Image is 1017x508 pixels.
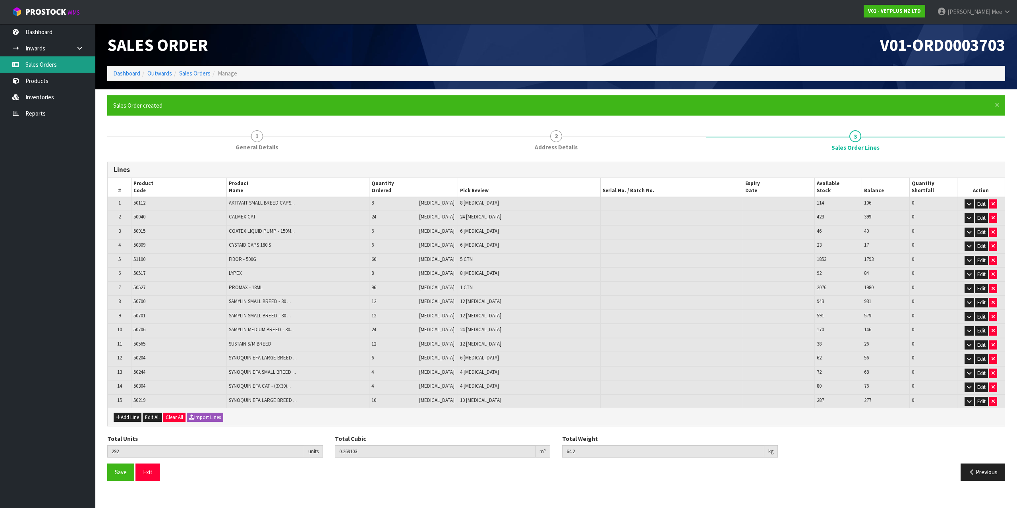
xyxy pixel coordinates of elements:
span: 50112 [133,199,145,206]
span: 24 [371,213,376,220]
strong: V01 - VETPLUS NZ LTD [868,8,921,14]
span: 1 [118,199,121,206]
span: 96 [371,284,376,291]
span: SAMYLIN SMALL BREED - 30 ... [229,312,291,319]
span: 14 [117,382,122,389]
a: Dashboard [113,70,140,77]
span: 9 [118,312,121,319]
button: Edit [975,340,988,350]
span: [MEDICAL_DATA] [419,256,454,263]
span: 50700 [133,298,145,305]
button: Edit [975,256,988,265]
h3: Lines [114,166,999,174]
a: Outwards [147,70,172,77]
span: [MEDICAL_DATA] [419,382,454,389]
span: SYNOQUIN EFA SMALL BREED ... [229,369,296,375]
span: 8 [MEDICAL_DATA] [460,199,499,206]
span: 72 [817,369,822,375]
button: Edit [975,241,988,251]
span: ProStock [25,7,66,17]
span: [PERSON_NAME] [947,8,990,15]
div: units [304,445,323,458]
span: 3 [118,228,121,234]
small: WMS [68,9,80,16]
span: 1853 [817,256,826,263]
span: 50304 [133,382,145,389]
button: Save [107,464,134,481]
span: 943 [817,298,824,305]
span: SAMYLIN MEDIUM BREED - 30... [229,326,294,333]
span: [MEDICAL_DATA] [419,199,454,206]
span: 277 [864,397,871,404]
span: 4 [371,369,374,375]
button: Edit [975,213,988,223]
span: 106 [864,199,871,206]
button: Edit [975,354,988,364]
span: 50527 [133,284,145,291]
span: 50517 [133,270,145,276]
span: 3 [849,130,861,142]
span: 8 [371,270,374,276]
th: Product Name [226,178,369,197]
span: 62 [817,354,822,361]
span: SUSTAIN S/M BREED [229,340,271,347]
span: 0 [912,382,914,389]
button: Previous [961,464,1005,481]
span: 1 [251,130,263,142]
span: 68 [864,369,869,375]
span: Sales Order [107,34,208,56]
span: 24 [371,326,376,333]
span: 0 [912,228,914,234]
span: 0 [912,340,914,347]
span: 50809 [133,241,145,248]
span: 24 [MEDICAL_DATA] [460,213,501,220]
span: 146 [864,326,871,333]
span: [MEDICAL_DATA] [419,397,454,404]
span: 2 [550,130,562,142]
span: 8 [118,298,121,305]
span: Address Details [535,143,578,151]
span: 423 [817,213,824,220]
input: Total Weight [562,445,764,458]
button: Edit [975,199,988,209]
span: LYPEX [229,270,242,276]
span: 4 [MEDICAL_DATA] [460,369,499,375]
th: Quantity Shortfall [910,178,957,197]
th: Quantity Ordered [369,178,458,197]
th: Pick Review [458,178,600,197]
span: 0 [912,354,914,361]
span: 0 [912,312,914,319]
span: 12 [MEDICAL_DATA] [460,340,501,347]
th: Serial No. / Batch No. [601,178,743,197]
span: 0 [912,284,914,291]
span: 0 [912,213,914,220]
span: 591 [817,312,824,319]
span: SAMYLIN SMALL BREED - 30 ... [229,298,291,305]
span: 84 [864,270,869,276]
button: Edit [975,369,988,378]
span: [MEDICAL_DATA] [419,340,454,347]
span: 4 [MEDICAL_DATA] [460,382,499,389]
span: 12 [MEDICAL_DATA] [460,298,501,305]
span: 17 [864,241,869,248]
span: 6 [371,241,374,248]
button: Edit [975,382,988,392]
span: [MEDICAL_DATA] [419,298,454,305]
span: 10 [371,397,376,404]
span: 0 [912,241,914,248]
a: Sales Orders [179,70,211,77]
button: Edit [975,326,988,336]
span: 60 [371,256,376,263]
span: AKTIVAIT SMALL BREED CAPS... [229,199,295,206]
span: 6 [MEDICAL_DATA] [460,241,499,248]
span: 92 [817,270,822,276]
span: 38 [817,340,822,347]
span: Sales Order Lines [107,156,1005,487]
span: 0 [912,397,914,404]
label: Total Weight [562,435,598,443]
span: 50040 [133,213,145,220]
span: 56 [864,354,869,361]
span: 0 [912,369,914,375]
span: 12 [371,340,376,347]
span: SYNOQUIN EFA CAT - (3X30)... [229,382,291,389]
